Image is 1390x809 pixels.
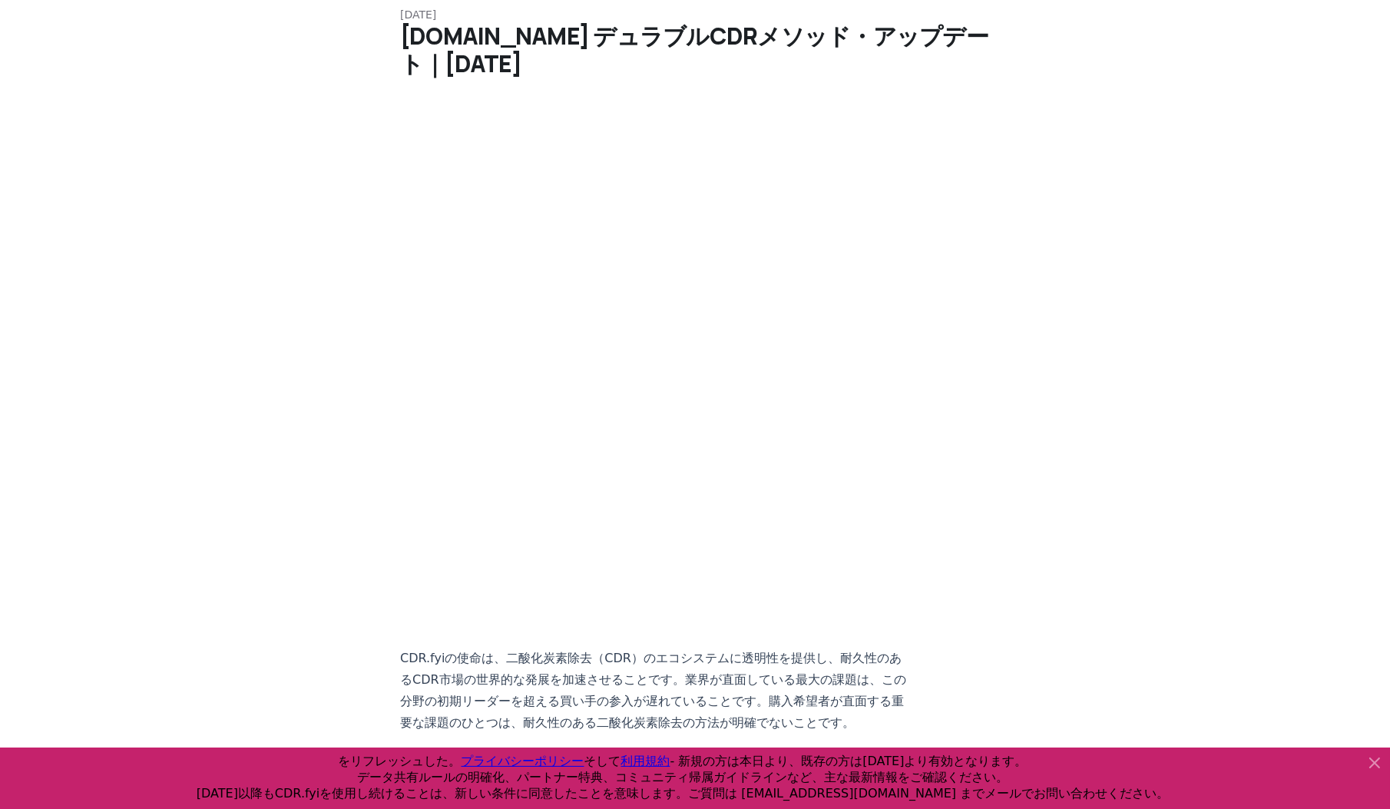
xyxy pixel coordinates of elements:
[400,520,908,606] p: CDR.fyiの使命は、二酸化炭素除去（CDR）のエコシステムに透明性を提供し、耐久性のあるCDR市場の世界的な発展を加速させることです。業界が直面している最大の課題は、この分野の初期リーダーを...
[400,732,908,757] h3: なぜアップデートなのか？
[400,7,990,22] p: [DATE]
[400,622,908,708] p: 最新の業界動向と整合性を保ち、購入希望者や他の業界参加者にとって明確な方法で業界の進捗状況を報告するため、耐久性のあるCDR手法の分類システムを更新します。この更新は、CDR技術の進化を反映した...
[400,114,908,496] img: blog post image
[400,22,990,78] h1: [DOMAIN_NAME] デュラブルCDRメソッド・アップデート｜[DATE]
